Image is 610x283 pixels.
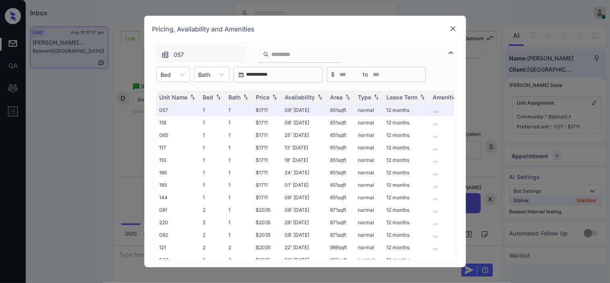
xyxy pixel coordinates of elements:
[156,141,200,154] td: 117
[358,94,372,101] div: Type
[226,216,253,229] td: 1
[226,241,253,254] td: 2
[384,129,430,141] td: 12 months
[285,94,315,101] div: Availability
[355,129,384,141] td: normal
[316,95,324,100] img: sorting
[384,254,430,266] td: 12 months
[226,191,253,204] td: 1
[200,129,226,141] td: 1
[226,204,253,216] td: 1
[226,229,253,241] td: 1
[355,179,384,191] td: normal
[384,141,430,154] td: 12 months
[384,241,430,254] td: 12 months
[282,116,327,129] td: 08' [DATE]
[327,166,355,179] td: 651 sqft
[256,94,270,101] div: Price
[200,229,226,241] td: 2
[355,104,384,116] td: normal
[282,141,327,154] td: 13' [DATE]
[253,241,282,254] td: $2035
[355,254,384,266] td: normal
[327,141,355,154] td: 651 sqft
[327,104,355,116] td: 651 sqft
[156,166,200,179] td: 166
[363,70,368,79] span: to
[384,179,430,191] td: 12 months
[384,191,430,204] td: 12 months
[327,154,355,166] td: 651 sqft
[327,204,355,216] td: 871 sqft
[253,216,282,229] td: $2035
[355,154,384,166] td: normal
[156,241,200,254] td: 121
[384,204,430,216] td: 12 months
[384,154,430,166] td: 12 months
[229,94,241,101] div: Bath
[331,94,343,101] div: Area
[282,254,327,266] td: 08' [DATE]
[161,51,169,59] img: icon-zuma
[355,216,384,229] td: normal
[253,104,282,116] td: $1711
[282,129,327,141] td: 25' [DATE]
[226,166,253,179] td: 1
[327,216,355,229] td: 871 sqft
[226,179,253,191] td: 1
[200,154,226,166] td: 1
[226,129,253,141] td: 1
[253,254,282,266] td: $2035
[200,179,226,191] td: 1
[214,95,222,100] img: sorting
[200,191,226,204] td: 1
[271,95,279,100] img: sorting
[253,179,282,191] td: $1711
[203,94,214,101] div: Bed
[327,179,355,191] td: 651 sqft
[253,229,282,241] td: $2035
[200,104,226,116] td: 1
[263,51,269,58] img: icon-zuma
[253,204,282,216] td: $2035
[282,191,327,204] td: 08' [DATE]
[355,191,384,204] td: normal
[355,241,384,254] td: normal
[226,154,253,166] td: 1
[156,129,200,141] td: 065
[331,70,335,79] span: $
[226,254,253,266] td: 2
[253,141,282,154] td: $1711
[419,95,427,100] img: sorting
[200,141,226,154] td: 1
[384,216,430,229] td: 12 months
[253,191,282,204] td: $1711
[174,50,184,59] span: 057
[327,129,355,141] td: 651 sqft
[200,241,226,254] td: 2
[384,104,430,116] td: 12 months
[384,166,430,179] td: 12 months
[156,254,200,266] td: 048
[156,104,200,116] td: 057
[446,48,456,58] img: icon-zuma
[282,154,327,166] td: 18' [DATE]
[189,95,197,100] img: sorting
[200,166,226,179] td: 1
[156,191,200,204] td: 144
[433,94,460,101] div: Amenities
[282,104,327,116] td: 09' [DATE]
[156,116,200,129] td: 118
[253,116,282,129] td: $1711
[156,204,200,216] td: 081
[253,166,282,179] td: $1711
[156,216,200,229] td: 220
[282,229,327,241] td: 08' [DATE]
[156,229,200,241] td: 082
[355,229,384,241] td: normal
[355,204,384,216] td: normal
[384,116,430,129] td: 12 months
[327,254,355,266] td: 986 sqft
[226,116,253,129] td: 1
[282,179,327,191] td: 01' [DATE]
